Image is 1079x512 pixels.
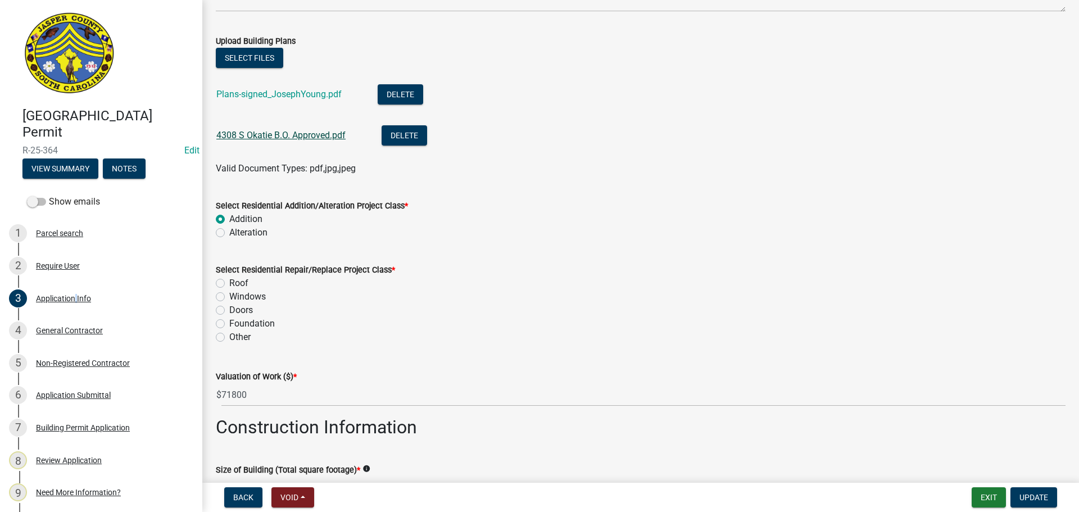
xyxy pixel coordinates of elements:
[9,321,27,339] div: 4
[229,226,268,239] label: Alteration
[1019,493,1048,502] span: Update
[280,493,298,502] span: Void
[216,466,360,474] label: Size of Building (Total square footage)
[271,487,314,508] button: Void
[184,145,200,156] wm-modal-confirm: Edit Application Number
[382,125,427,146] button: Delete
[224,487,262,508] button: Back
[22,12,116,96] img: Jasper County, South Carolina
[9,419,27,437] div: 7
[216,383,222,406] span: $
[9,483,27,501] div: 9
[36,488,121,496] div: Need More Information?
[362,465,370,473] i: info
[229,212,262,226] label: Addition
[103,165,146,174] wm-modal-confirm: Notes
[216,416,1066,438] h2: Construction Information
[378,90,423,101] wm-modal-confirm: Delete Document
[36,229,83,237] div: Parcel search
[229,317,275,330] label: Foundation
[22,165,98,174] wm-modal-confirm: Summary
[22,145,180,156] span: R-25-364
[229,303,253,317] label: Doors
[229,330,251,344] label: Other
[9,289,27,307] div: 3
[378,84,423,105] button: Delete
[9,224,27,242] div: 1
[233,493,253,502] span: Back
[1010,487,1057,508] button: Update
[216,202,408,210] label: Select Residential Addition/Alteration Project Class
[184,145,200,156] a: Edit
[36,391,111,399] div: Application Submittal
[22,158,98,179] button: View Summary
[216,38,296,46] label: Upload Building Plans
[382,131,427,142] wm-modal-confirm: Delete Document
[36,262,80,270] div: Require User
[229,290,266,303] label: Windows
[22,108,193,141] h4: [GEOGRAPHIC_DATA] Permit
[103,158,146,179] button: Notes
[27,195,100,209] label: Show emails
[9,257,27,275] div: 2
[36,424,130,432] div: Building Permit Application
[229,277,248,290] label: Roof
[216,89,342,99] a: Plans-signed_JosephYoung.pdf
[36,327,103,334] div: General Contractor
[9,354,27,372] div: 5
[36,294,91,302] div: Application Info
[216,266,395,274] label: Select Residential Repair/Replace Project Class
[972,487,1006,508] button: Exit
[216,163,356,174] span: Valid Document Types: pdf,jpg,jpeg
[216,48,283,68] button: Select files
[9,386,27,404] div: 6
[216,373,297,381] label: Valuation of Work ($)
[36,456,102,464] div: Review Application
[9,451,27,469] div: 8
[216,130,346,141] a: 4308 S Okatie B.O. Approved.pdf
[36,359,130,367] div: Non-Registered Contractor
